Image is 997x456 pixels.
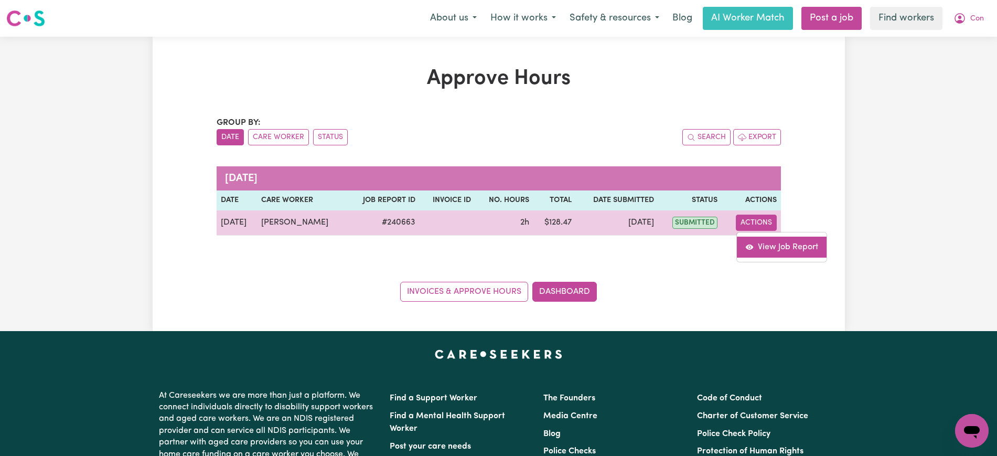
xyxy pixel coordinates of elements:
[520,218,529,227] span: 2 hours
[257,190,347,210] th: Care worker
[970,13,984,25] span: Con
[736,215,777,231] button: Actions
[217,66,781,91] h1: Approve Hours
[733,129,781,145] button: Export
[703,7,793,30] a: AI Worker Match
[420,190,475,210] th: Invoice ID
[543,412,597,420] a: Media Centre
[217,129,244,145] button: sort invoices by date
[870,7,942,30] a: Find workers
[543,394,595,402] a: The Founders
[697,447,803,455] a: Protection of Human Rights
[737,237,827,258] a: View job report 240663
[697,394,762,402] a: Code of Conduct
[543,430,561,438] a: Blog
[435,350,562,358] a: Careseekers home page
[682,129,731,145] button: Search
[532,282,597,302] a: Dashboard
[400,282,528,302] a: Invoices & Approve Hours
[484,7,563,29] button: How it works
[563,7,666,29] button: Safety & resources
[658,190,722,210] th: Status
[423,7,484,29] button: About us
[947,7,991,29] button: My Account
[736,232,827,262] div: Actions
[6,9,45,28] img: Careseekers logo
[543,447,596,455] a: Police Checks
[801,7,862,30] a: Post a job
[217,119,261,127] span: Group by:
[697,412,808,420] a: Charter of Customer Service
[347,190,420,210] th: Job Report ID
[313,129,348,145] button: sort invoices by paid status
[347,210,420,236] td: # 240663
[533,190,576,210] th: Total
[672,217,717,229] span: submitted
[576,210,658,236] td: [DATE]
[576,190,658,210] th: Date Submitted
[390,394,477,402] a: Find a Support Worker
[6,6,45,30] a: Careseekers logo
[248,129,309,145] button: sort invoices by care worker
[217,190,257,210] th: Date
[257,210,347,236] td: [PERSON_NAME]
[722,190,780,210] th: Actions
[955,414,989,448] iframe: Button to launch messaging window
[217,166,781,190] caption: [DATE]
[533,210,576,236] td: $ 128.47
[697,430,770,438] a: Police Check Policy
[390,412,505,433] a: Find a Mental Health Support Worker
[666,7,699,30] a: Blog
[390,442,471,451] a: Post your care needs
[475,190,533,210] th: No. Hours
[217,210,257,236] td: [DATE]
